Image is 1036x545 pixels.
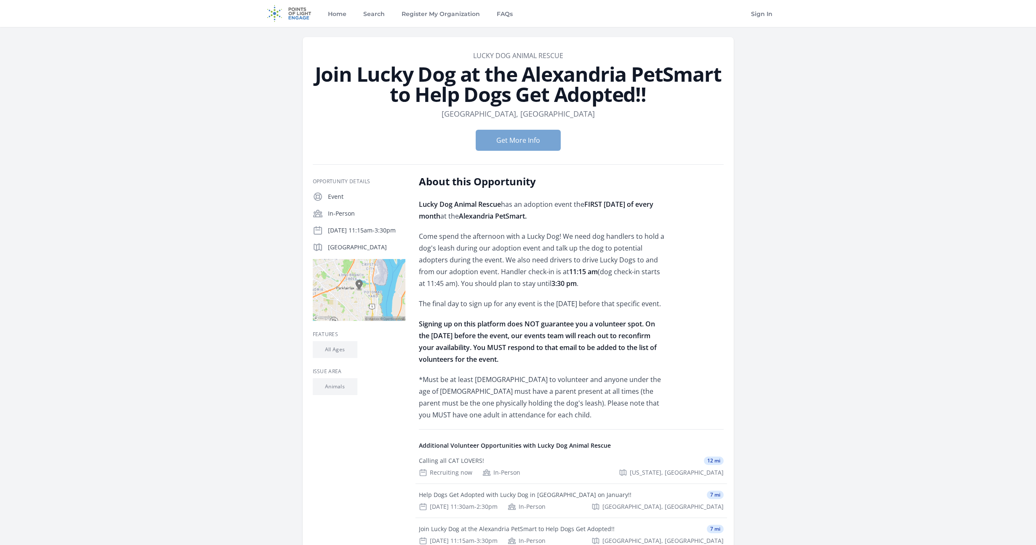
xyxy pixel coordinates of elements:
p: [DATE] 11:15am-3:30pm [328,226,405,235]
a: Help Dogs Get Adopted with Lucky Dog in [GEOGRAPHIC_DATA] on January!! 7 mi [DATE] 11:30am-2:30pm... [415,484,727,518]
div: In-Person [508,502,546,511]
button: Get More Info [476,130,561,151]
h3: Opportunity Details [313,178,405,185]
div: Join Lucky Dog at the Alexandria PetSmart to Help Dogs Get Adopted!! [419,525,615,533]
h4: Additional Volunteer Opportunities with Lucky Dog Animal Rescue [419,441,724,450]
p: In-Person [328,209,405,218]
a: Lucky Dog Animal Rescue [473,51,563,60]
span: 7 mi [707,491,724,499]
span: [GEOGRAPHIC_DATA], [GEOGRAPHIC_DATA] [602,502,724,511]
h2: About this Opportunity [419,175,665,188]
strong: 11:15 am [569,267,598,276]
img: Map [313,259,405,321]
p: has an adoption event the at the [419,198,665,222]
span: [GEOGRAPHIC_DATA], [GEOGRAPHIC_DATA] [602,537,724,545]
li: Animals [313,378,357,395]
div: [DATE] 11:15am-3:30pm [419,537,498,545]
div: Help Dogs Get Adopted with Lucky Dog in [GEOGRAPHIC_DATA] on January!! [419,491,631,499]
p: Come spend the afternoon with a Lucky Dog! We need dog handlers to hold a dog's leash during our ... [419,230,665,289]
span: 7 mi [707,525,724,533]
p: The final day to sign up for any event is the [DATE] before that specific event. [419,298,665,310]
strong: Lucky Dog Animal Rescue [419,200,501,209]
div: Recruiting now [419,468,472,477]
div: In-Person [508,537,546,545]
a: Calling all CAT LOVERS! 12 mi Recruiting now In-Person [US_STATE], [GEOGRAPHIC_DATA] [415,450,727,484]
strong: Alexandria PetSmart. [459,211,527,221]
h3: Features [313,331,405,338]
dd: [GEOGRAPHIC_DATA], [GEOGRAPHIC_DATA] [442,108,595,120]
div: In-Person [482,468,520,477]
div: [DATE] 11:30am-2:30pm [419,502,498,511]
div: Calling all CAT LOVERS! [419,457,484,465]
span: [US_STATE], [GEOGRAPHIC_DATA] [630,468,724,477]
li: All Ages [313,341,357,358]
strong: 3:30 pm [551,279,577,288]
p: Event [328,192,405,201]
span: 12 mi [704,457,724,465]
strong: Signing up on this platform does NOT guarantee you a volunteer spot. On the [DATE] before the eve... [419,319,657,364]
p: [GEOGRAPHIC_DATA] [328,243,405,251]
h3: Issue area [313,368,405,375]
p: *Must be at least [DEMOGRAPHIC_DATA] to volunteer and anyone under the age of [DEMOGRAPHIC_DATA] ... [419,374,665,421]
h1: Join Lucky Dog at the Alexandria PetSmart to Help Dogs Get Adopted!! [313,64,724,104]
